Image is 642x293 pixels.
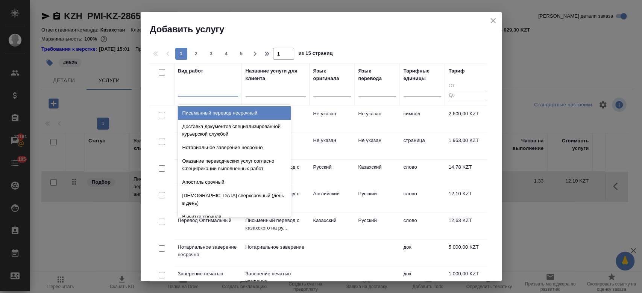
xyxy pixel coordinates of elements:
p: Перевод Оптимальный [178,217,238,224]
td: символ [400,106,445,133]
button: 4 [220,48,232,60]
div: Язык оригинала [313,67,351,82]
span: 3 [205,50,217,57]
p: Заверение печатью [178,270,238,278]
td: Не указан [355,133,400,159]
td: страница [400,133,445,159]
p: Нотариальное заверение [246,243,306,251]
input: До [449,91,486,100]
input: От [449,82,486,91]
td: слово [400,213,445,239]
td: 12,63 KZT [445,213,490,239]
span: 4 [220,50,232,57]
td: Казахский [310,213,355,239]
span: 2 [190,50,202,57]
div: Оказание переводческих услуг согласно Спецификации выполненных работ [178,154,291,175]
div: Название услуги для клиента [246,67,306,82]
span: 5 [235,50,247,57]
p: Заверение печатью компании [246,270,306,285]
button: 2 [190,48,202,60]
div: Вычитка срочная [178,210,291,224]
div: Письменный перевод несрочный [178,106,291,120]
button: 5 [235,48,247,60]
h2: Добавить услугу [150,23,502,35]
p: Письменный перевод с казахского на ру... [246,217,306,232]
div: Язык перевода [358,67,396,82]
div: Тарифные единицы [404,67,441,82]
div: [DEMOGRAPHIC_DATA] сверхсрочный (день в день) [178,189,291,210]
button: 3 [205,48,217,60]
button: close [487,15,499,26]
td: 14,78 KZT [445,160,490,186]
td: Не указан [310,133,355,159]
td: слово [400,160,445,186]
td: Не указан [310,106,355,133]
td: 5 000,00 KZT [445,240,490,266]
td: Английский [310,186,355,213]
p: Нотариальное заверение несрочно [178,243,238,258]
div: Доставка документов специализированной курьерской службой [178,120,291,141]
td: 1 953,00 KZT [445,133,490,159]
td: Не указан [355,106,400,133]
div: Нотариальное заверение несрочно [178,141,291,154]
td: 2 600,00 KZT [445,106,490,133]
div: Вид работ [178,67,203,75]
td: слово [400,186,445,213]
td: 12,10 KZT [445,186,490,213]
td: док. [400,240,445,266]
td: Русский [355,186,400,213]
td: Казахский [355,160,400,186]
td: 1 000,00 KZT [445,266,490,293]
span: из 15 страниц [299,49,333,60]
div: Тариф [449,67,465,75]
td: Русский [355,213,400,239]
td: док. [400,266,445,293]
td: Русский [310,160,355,186]
div: Апостиль срочный [178,175,291,189]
